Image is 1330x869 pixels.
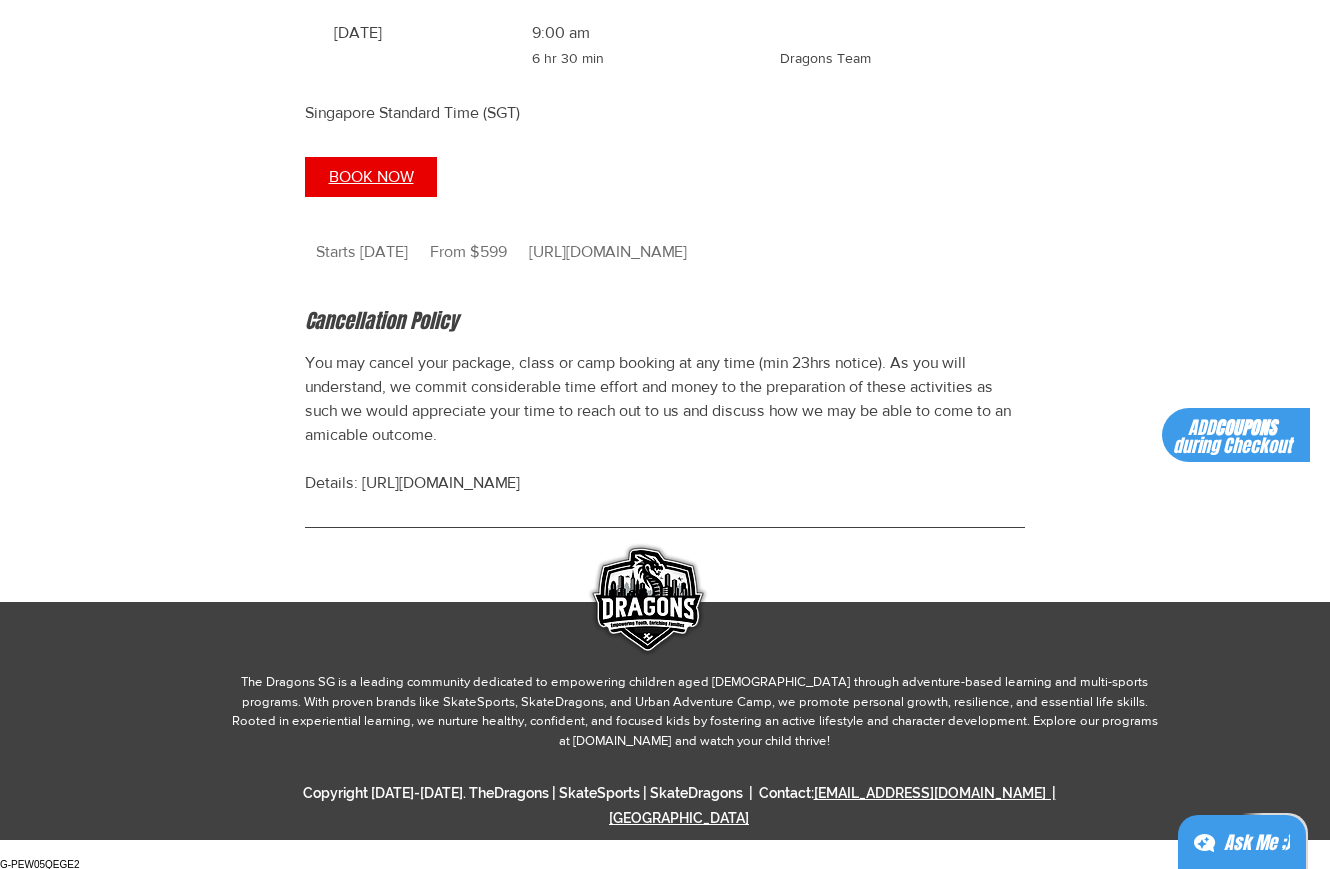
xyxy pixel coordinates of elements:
[305,351,1025,495] p: You may cancel your package, class or camp booking at any time (min 23hrs notice). As you will un...
[232,674,1158,748] span: The Dragons SG is a leading community dedicated to empowering children aged [DEMOGRAPHIC_DATA] th...
[609,785,1056,826] a: [EMAIL_ADDRESS][DOMAIN_NAME] | [GEOGRAPHIC_DATA]
[780,50,871,66] span: Dragons Team
[305,100,520,129] span: Time Zone: Singapore Standard Time (SGT)
[1224,829,1290,857] div: Ask Me ;)
[1215,415,1276,441] span: COUPONS
[532,50,604,66] span: 6 hr 30 min
[305,307,1025,335] h2: Cancellation Policy
[334,24,382,41] span: [DATE]
[303,785,1056,826] span: Copyright [DATE]-[DATE]. TheDragons | SkateSports | SkateDragons | Contact:
[329,169,414,185] span: BOOK NOW
[582,537,711,666] img: DRAGONS LOGO BADGE SINGAPORE.png
[305,157,437,197] button: BOOK NOW
[518,229,698,275] span: [URL][DOMAIN_NAME]
[532,22,996,44] time: 9:00 am
[316,243,408,260] span: Starts [DATE]
[1173,415,1291,459] span: ADD during Checkout
[419,229,518,275] div: From $599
